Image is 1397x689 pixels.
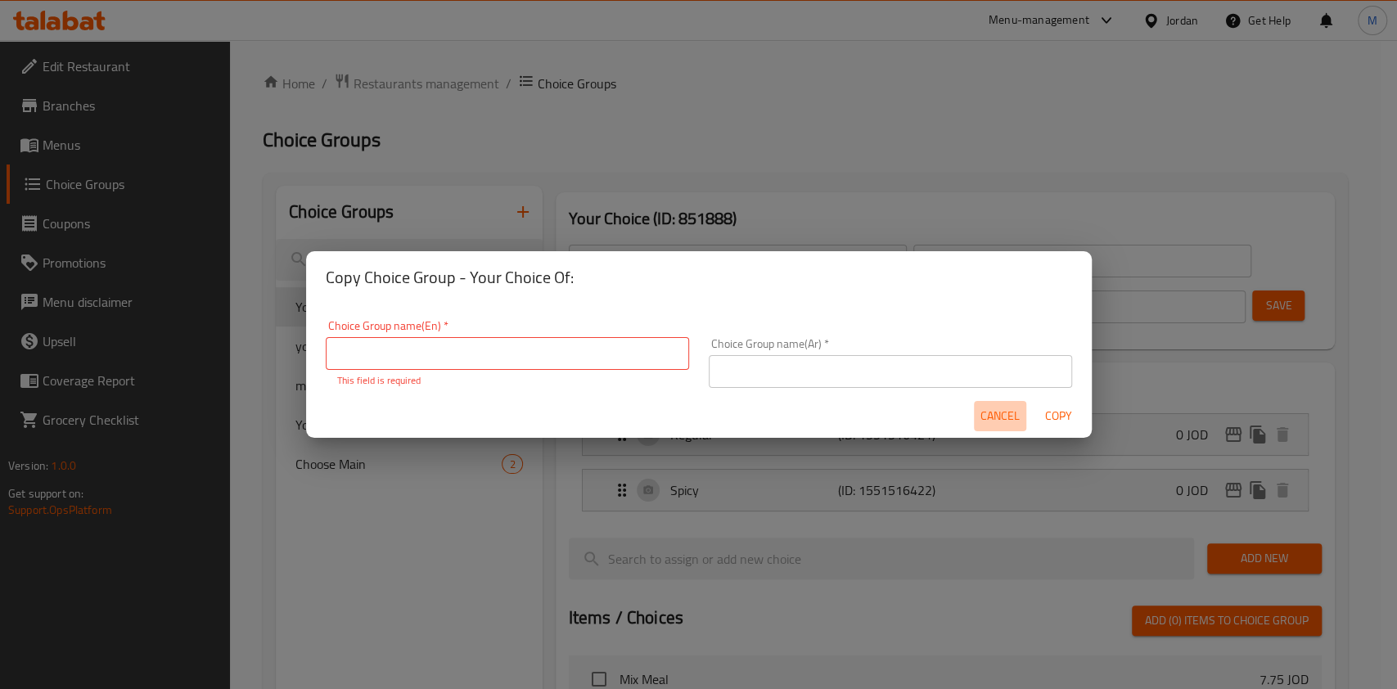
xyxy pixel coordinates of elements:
[1039,406,1079,426] span: Copy
[974,401,1026,431] button: Cancel
[337,373,678,388] p: This field is required
[709,355,1072,388] input: Please enter Choice Group name(ar)
[326,264,1072,290] h2: Copy Choice Group - Your Choice Of:
[326,337,689,370] input: Please enter Choice Group name(en)
[980,406,1020,426] span: Cancel
[1033,401,1085,431] button: Copy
